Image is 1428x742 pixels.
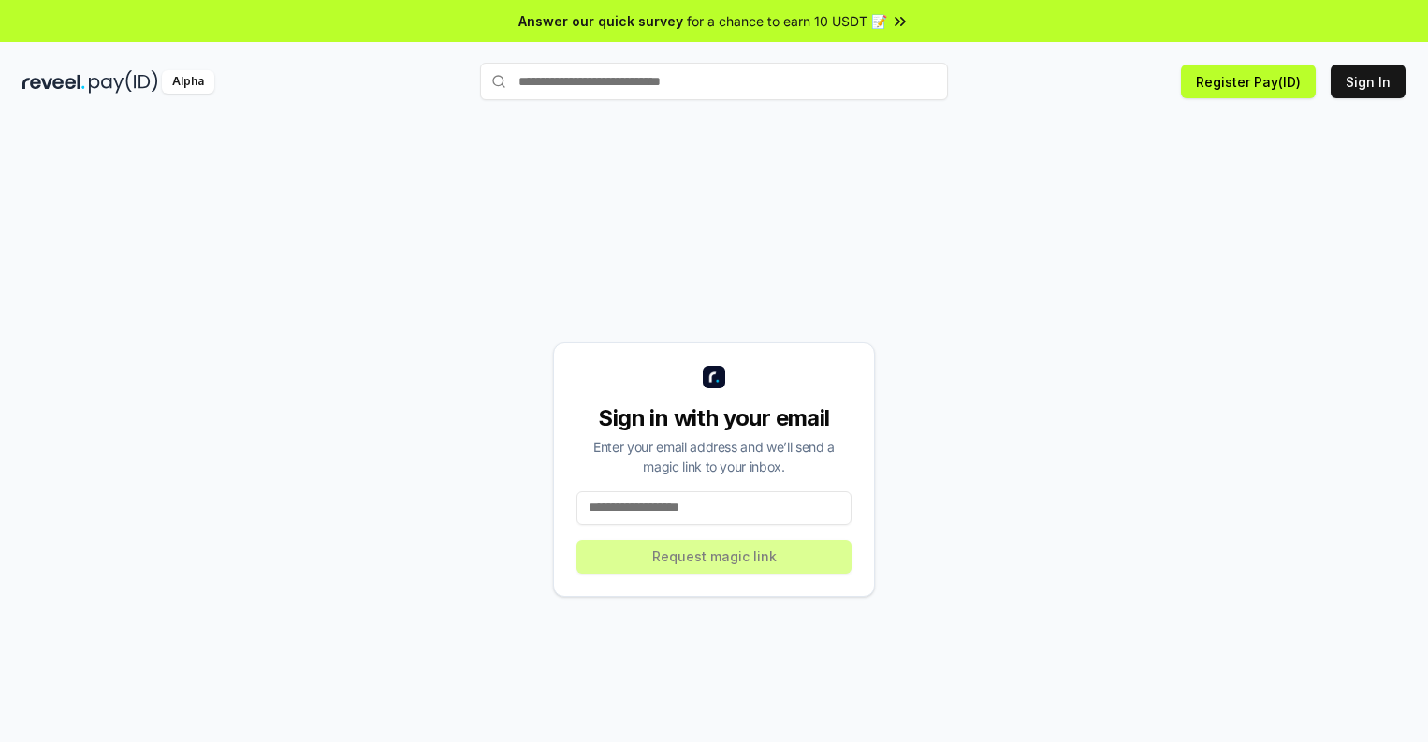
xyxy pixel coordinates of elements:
div: Sign in with your email [576,403,852,433]
div: Enter your email address and we’ll send a magic link to your inbox. [576,437,852,476]
div: Alpha [162,70,214,94]
span: for a chance to earn 10 USDT 📝 [687,11,887,31]
img: pay_id [89,70,158,94]
img: reveel_dark [22,70,85,94]
span: Answer our quick survey [518,11,683,31]
button: Register Pay(ID) [1181,65,1316,98]
button: Sign In [1331,65,1406,98]
img: logo_small [703,366,725,388]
